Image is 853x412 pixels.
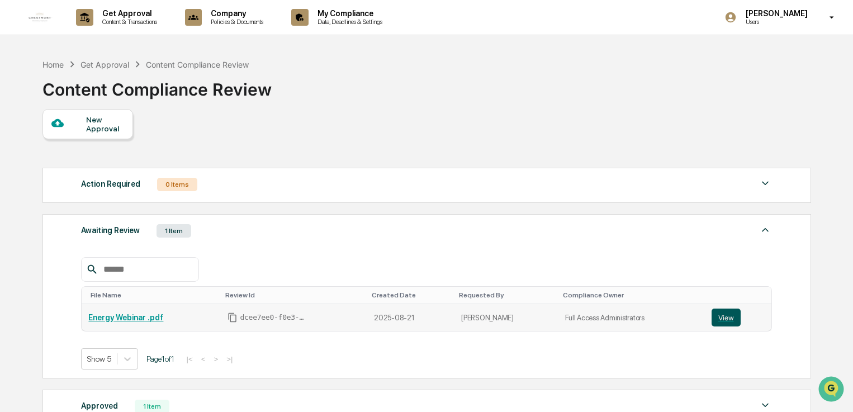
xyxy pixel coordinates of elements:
div: Toggle SortBy [372,291,450,299]
div: Content Compliance Review [146,60,249,69]
img: caret [759,223,772,236]
a: 🔎Data Lookup [7,158,75,178]
p: Get Approval [93,9,163,18]
a: 🗄️Attestations [77,136,143,157]
a: Energy Webinar .pdf [88,313,163,322]
img: 1746055101610-c473b297-6a78-478c-a979-82029cc54cd1 [11,86,31,106]
span: Data Lookup [22,162,70,173]
div: Content Compliance Review [42,70,272,100]
p: Users [737,18,813,26]
td: 2025-08-21 [367,304,454,331]
div: 🖐️ [11,142,20,151]
div: 1 Item [157,224,191,238]
p: Policies & Documents [202,18,269,26]
img: caret [759,177,772,190]
div: Toggle SortBy [563,291,700,299]
p: Data, Deadlines & Settings [309,18,388,26]
a: Powered byPylon [79,189,135,198]
div: Start new chat [38,86,183,97]
div: Toggle SortBy [91,291,216,299]
div: Action Required [81,177,140,191]
div: 0 Items [157,178,197,191]
img: logo [27,4,54,31]
td: Full Access Administrators [558,304,705,331]
input: Clear [29,51,184,63]
div: New Approval [86,115,124,133]
button: < [198,354,209,364]
span: Attestations [92,141,139,152]
div: Get Approval [80,60,129,69]
p: Content & Transactions [93,18,163,26]
button: > [210,354,221,364]
div: 🔎 [11,163,20,172]
iframe: Open customer support [817,375,847,405]
span: dcee7ee0-f0e3-4db3-8118-88672c67d2c8 [240,313,307,322]
span: Page 1 of 1 [146,354,174,363]
img: caret [759,399,772,412]
button: Start new chat [190,89,203,102]
div: Toggle SortBy [459,291,553,299]
div: Awaiting Review [81,223,140,238]
p: My Compliance [309,9,388,18]
button: >| [223,354,236,364]
p: [PERSON_NAME] [737,9,813,18]
p: How can we help? [11,23,203,41]
td: [PERSON_NAME] [454,304,558,331]
span: Copy Id [228,312,238,323]
a: 🖐️Preclearance [7,136,77,157]
button: View [712,309,741,326]
a: View [712,309,765,326]
button: |< [183,354,196,364]
span: Pylon [111,190,135,198]
p: Company [202,9,269,18]
div: Toggle SortBy [714,291,767,299]
div: We're available if you need us! [38,97,141,106]
div: Toggle SortBy [225,291,363,299]
div: 🗄️ [81,142,90,151]
div: Home [42,60,64,69]
span: Preclearance [22,141,72,152]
